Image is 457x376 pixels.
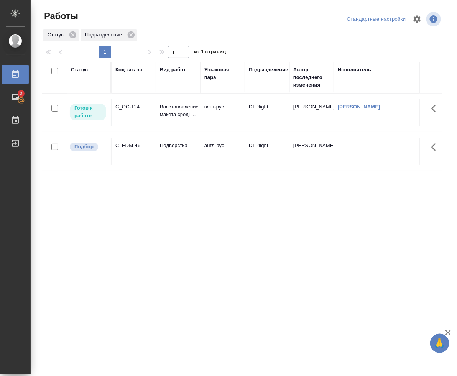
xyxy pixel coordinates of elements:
[201,138,245,165] td: англ-рус
[427,138,445,156] button: Здесь прячутся важные кнопки
[115,142,152,149] div: C_EDM-46
[42,10,78,22] span: Работы
[15,90,27,97] span: 2
[427,99,445,118] button: Здесь прячутся важные кнопки
[293,66,330,89] div: Автор последнего изменения
[201,99,245,126] td: венг-рус
[69,142,107,152] div: Можно подбирать исполнителей
[433,335,446,351] span: 🙏
[245,99,289,126] td: DTPlight
[74,104,102,120] p: Готов к работе
[289,99,334,126] td: [PERSON_NAME]
[160,103,197,118] p: Восстановление макета средн...
[48,31,66,39] p: Статус
[81,29,137,41] div: Подразделение
[289,138,334,165] td: [PERSON_NAME]
[69,103,107,121] div: Исполнитель может приступить к работе
[74,143,94,151] p: Подбор
[115,66,142,74] div: Код заказа
[85,31,125,39] p: Подразделение
[338,66,372,74] div: Исполнитель
[245,138,289,165] td: DTPlight
[338,104,380,110] a: [PERSON_NAME]
[2,88,29,107] a: 2
[430,334,449,353] button: 🙏
[194,47,226,58] span: из 1 страниц
[160,142,197,149] p: Подверстка
[43,29,79,41] div: Статус
[71,66,88,74] div: Статус
[345,13,408,25] div: split button
[249,66,288,74] div: Подразделение
[160,66,186,74] div: Вид работ
[115,103,152,111] div: C_OC-124
[204,66,241,81] div: Языковая пара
